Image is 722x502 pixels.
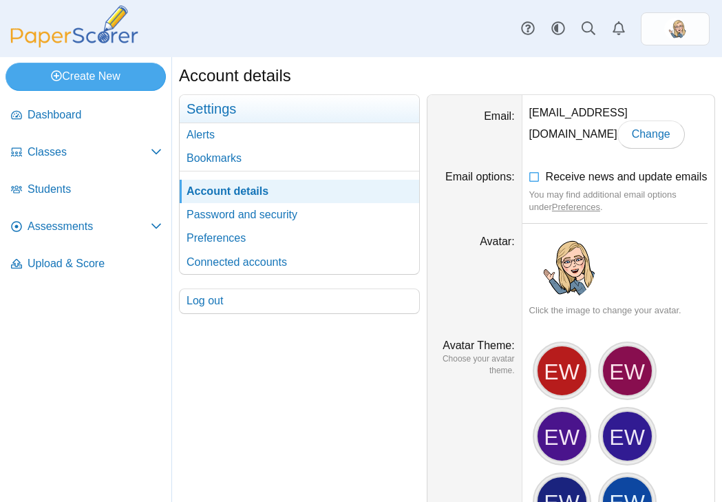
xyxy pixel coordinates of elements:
a: Students [6,174,167,207]
a: Preferences [552,202,600,212]
a: Account details [180,180,419,203]
a: Change [617,121,685,148]
a: Password and security [180,203,419,227]
h3: Settings [180,95,419,123]
img: PaperScorer [6,6,143,48]
label: Avatar [480,236,514,247]
div: EW [536,410,588,462]
a: Log out [180,289,419,313]
a: Alerts [180,123,419,147]
div: Click the image to change your avatar. [529,304,708,317]
a: Alerts [604,14,634,44]
div: EW [536,345,588,397]
span: Change [632,128,670,140]
span: Students [28,182,162,197]
label: Email [484,110,514,122]
img: ps.zKYLFpFWctilUouI [664,18,686,40]
a: Create New [6,63,166,90]
a: PaperScorer [6,38,143,50]
a: Connected accounts [180,251,419,274]
a: Preferences [180,227,419,250]
a: Classes [6,136,167,169]
label: Email options [445,171,515,182]
a: Dashboard [6,99,167,132]
a: ps.zKYLFpFWctilUouI [641,12,710,45]
h1: Account details [179,64,291,87]
label: Avatar Theme [443,339,514,351]
dfn: Choose your avatar theme. [434,353,515,377]
div: EW [602,345,653,397]
span: Dashboard [28,107,162,123]
span: Emily Wasley [664,18,686,40]
div: EW [602,410,653,462]
span: Classes [28,145,151,160]
div: You may find additional email options under . [529,189,708,213]
dd: [EMAIL_ADDRESS][DOMAIN_NAME] [522,95,714,159]
a: Bookmarks [180,147,419,170]
span: Upload & Score [28,256,162,271]
img: ps.zKYLFpFWctilUouI [529,234,595,300]
span: Receive news and update emails [546,171,708,182]
a: Assessments [6,211,167,244]
span: Assessments [28,219,151,234]
a: Upload & Score [6,248,167,281]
